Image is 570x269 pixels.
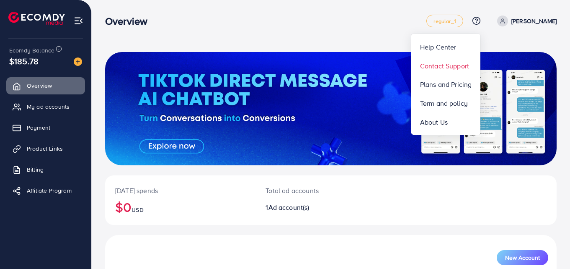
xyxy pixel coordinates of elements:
[505,255,540,261] span: New Account
[511,16,557,26] p: [PERSON_NAME]
[534,231,564,263] iframe: Chat
[115,185,245,196] p: [DATE] spends
[420,61,469,71] span: Contact Support
[433,18,456,24] span: regular_1
[74,16,83,26] img: menu
[420,117,448,127] span: About Us
[9,55,39,67] span: $185.78
[27,165,44,174] span: Billing
[115,199,245,215] h2: $0
[74,57,82,66] img: image
[6,119,85,136] a: Payment
[27,123,50,132] span: Payment
[266,185,359,196] p: Total ad accounts
[6,140,85,157] a: Product Links
[6,98,85,115] a: My ad accounts
[132,206,143,214] span: USD
[105,15,154,27] h3: Overview
[9,46,54,55] span: Ecomdy Balance
[494,16,557,26] a: [PERSON_NAME]
[27,186,72,195] span: Affiliate Program
[27,144,63,153] span: Product Links
[426,15,463,27] a: regular_1
[266,204,359,212] h2: 1
[420,79,472,89] span: Plans and Pricing
[268,203,310,212] span: Ad account(s)
[6,182,85,199] a: Affiliate Program
[497,250,548,265] button: New Account
[27,81,52,90] span: Overview
[420,42,457,52] span: Help Center
[27,102,70,111] span: My ad accounts
[6,77,85,94] a: Overview
[6,161,85,178] a: Billing
[8,12,65,25] img: logo
[420,98,468,108] span: Term and policy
